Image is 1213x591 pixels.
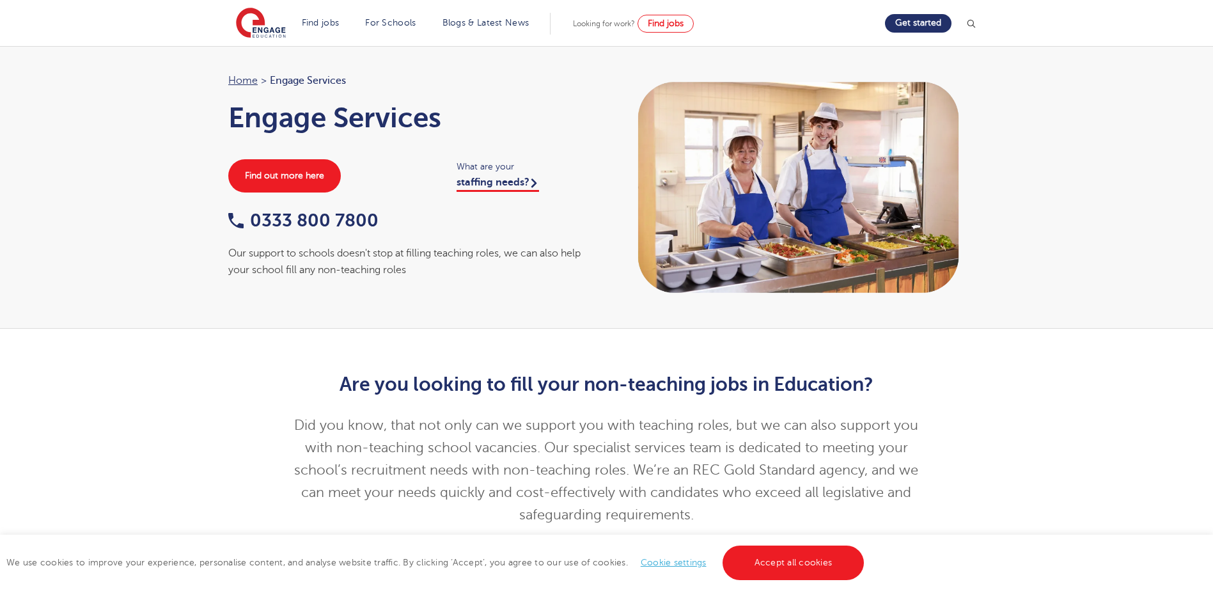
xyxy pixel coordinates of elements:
[228,159,341,193] a: Find out more here
[573,19,635,28] span: Looking for work?
[228,75,258,86] a: Home
[228,102,594,134] h1: Engage Services
[638,15,694,33] a: Find jobs
[457,177,539,192] a: staffing needs?
[442,18,529,28] a: Blogs & Latest News
[365,18,416,28] a: For Schools
[228,245,594,279] div: Our support to schools doesn't stop at filling teaching roles, we can also help your school fill ...
[641,558,707,567] a: Cookie settings
[294,418,918,523] span: Did you know, that not only can we support you with teaching roles, but we can also support you w...
[228,210,379,230] a: 0333 800 7800
[293,374,920,395] h2: Are you looking to fill your non-teaching jobs in Education?
[6,558,867,567] span: We use cookies to improve your experience, personalise content, and analyse website traffic. By c...
[236,8,286,40] img: Engage Education
[723,546,865,580] a: Accept all cookies
[270,72,346,89] span: Engage Services
[228,72,594,89] nav: breadcrumb
[457,159,594,174] span: What are your
[261,75,267,86] span: >
[885,14,951,33] a: Get started
[302,18,340,28] a: Find jobs
[648,19,684,28] span: Find jobs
